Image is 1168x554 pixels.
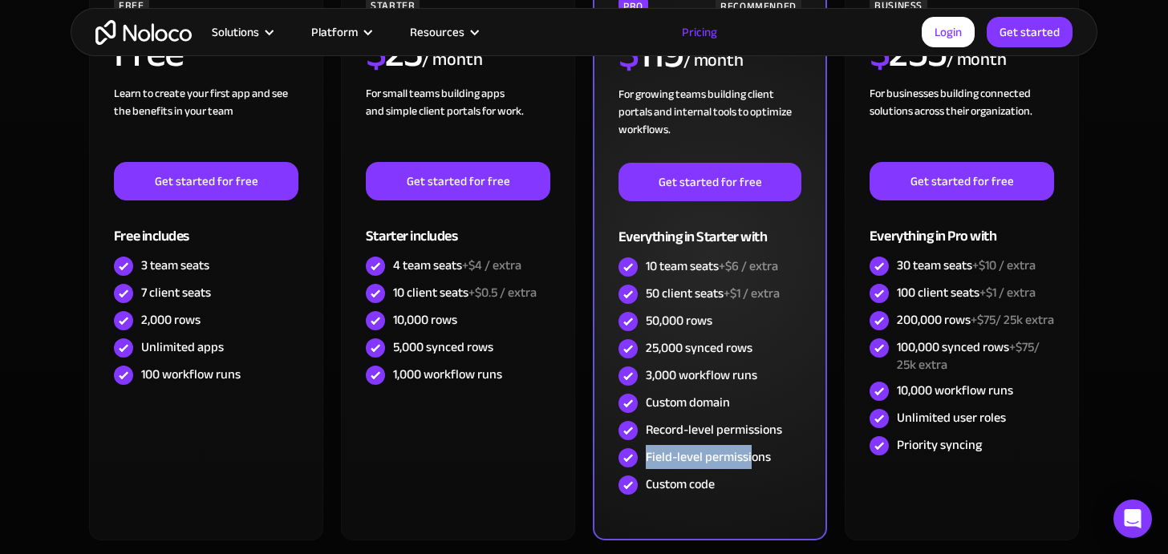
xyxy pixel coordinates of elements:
[618,201,801,253] div: Everything in Starter with
[390,22,497,42] div: Resources
[422,47,482,73] div: / month
[141,257,209,274] div: 3 team seats
[897,436,982,454] div: Priority syncing
[947,47,1007,73] div: / month
[468,281,537,305] span: +$0.5 / extra
[662,22,737,42] a: Pricing
[897,311,1054,329] div: 200,000 rows
[462,253,521,277] span: +$4 / extra
[410,22,464,42] div: Resources
[922,17,975,47] a: Login
[366,162,550,200] a: Get started for free
[683,48,744,74] div: / month
[897,338,1054,374] div: 100,000 synced rows
[987,17,1073,47] a: Get started
[897,382,1013,399] div: 10,000 workflow runs
[311,22,358,42] div: Platform
[114,33,184,73] h2: Free
[141,366,241,383] div: 100 workflow runs
[646,285,780,302] div: 50 client seats
[719,254,778,278] span: +$6 / extra
[646,257,778,275] div: 10 team seats
[141,284,211,301] div: 7 client seats
[870,162,1054,200] a: Get started for free
[618,163,801,201] a: Get started for free
[95,20,192,45] a: home
[141,338,224,356] div: Unlimited apps
[646,475,715,493] div: Custom code
[212,22,259,42] div: Solutions
[114,162,298,200] a: Get started for free
[971,308,1054,332] span: +$75/ 25k extra
[897,257,1036,274] div: 30 team seats
[393,284,537,301] div: 10 client seats
[646,339,752,357] div: 25,000 synced rows
[979,281,1036,305] span: +$1 / extra
[897,284,1036,301] div: 100 client seats
[646,312,712,330] div: 50,000 rows
[366,200,550,253] div: Starter includes
[393,338,493,356] div: 5,000 synced rows
[897,409,1006,427] div: Unlimited user roles
[114,85,298,162] div: Learn to create your first app and see the benefits in your team ‍
[646,394,730,411] div: Custom domain
[1113,499,1152,538] div: Open Intercom Messenger
[141,311,201,329] div: 2,000 rows
[393,311,457,329] div: 10,000 rows
[393,366,502,383] div: 1,000 workflow runs
[618,34,683,74] h2: 119
[192,22,291,42] div: Solutions
[972,253,1036,277] span: +$10 / extra
[870,33,947,73] h2: 255
[646,366,757,384] div: 3,000 workflow runs
[724,281,780,305] span: +$1 / extra
[646,448,771,466] div: Field-level permissions
[114,200,298,253] div: Free includes
[618,86,801,163] div: For growing teams building client portals and internal tools to optimize workflows.
[291,22,390,42] div: Platform
[366,33,423,73] h2: 23
[366,85,550,162] div: For small teams building apps and simple client portals for work. ‍
[870,85,1054,162] div: For businesses building connected solutions across their organization. ‍
[897,335,1040,377] span: +$75/ 25k extra
[646,421,782,439] div: Record-level permissions
[393,257,521,274] div: 4 team seats
[870,200,1054,253] div: Everything in Pro with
